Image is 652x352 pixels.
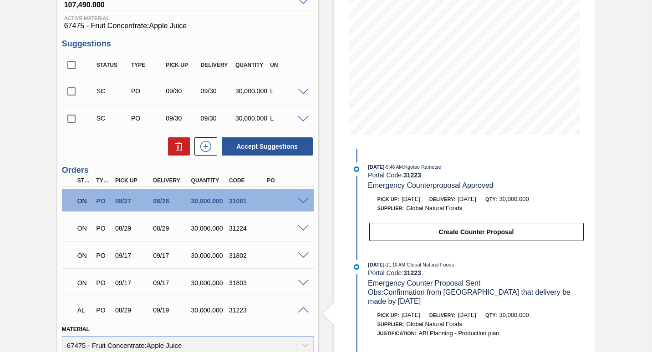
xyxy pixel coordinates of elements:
[354,166,359,172] img: atual
[113,252,154,259] div: 09/17/2025
[227,252,268,259] div: 31802
[418,330,499,337] span: ABI Planning - Production plan
[189,307,230,314] div: 30,000.000
[458,312,476,318] span: [DATE]
[190,137,217,156] div: New suggestion
[368,181,494,189] span: Emergency Counterproposal Approved
[227,307,268,314] div: 31223
[268,115,305,122] div: L
[94,197,112,205] div: Purchase order
[227,225,268,232] div: 31224
[77,307,92,314] p: AL
[385,262,406,267] span: - 11:10 AM
[265,177,306,184] div: PO
[151,307,192,314] div: 09/19/2025
[75,300,94,320] div: Awaiting Load Composition
[377,312,399,318] span: Pick up:
[385,165,403,170] span: - 9:46 AM
[94,177,112,184] div: Type
[113,177,154,184] div: Pick up
[129,87,166,95] div: Purchase order
[189,177,230,184] div: Quantity
[94,307,112,314] div: Purchase order
[113,279,154,287] div: 09/17/2025
[62,39,314,49] h3: Suggestions
[151,177,192,184] div: Delivery
[189,197,230,205] div: 30,000.000
[233,115,270,122] div: 30,000.000
[75,273,94,293] div: Negotiating Order
[77,225,92,232] p: ON
[64,22,311,30] span: 67475 - Fruit Concentrate:Apple Juice
[406,321,462,327] span: Global Natural Foods
[222,137,313,156] button: Accept Suggestions
[227,177,268,184] div: Code
[217,136,314,156] div: Accept Suggestions
[113,225,154,232] div: 08/29/2025
[368,269,584,277] div: Portal Code:
[354,264,359,270] img: atual
[406,205,462,211] span: Global Natural Foods
[151,252,192,259] div: 09/17/2025
[377,331,417,336] span: Justification:
[77,252,92,259] p: ON
[77,197,92,205] p: ON
[403,171,421,179] strong: 31223
[163,115,201,122] div: 09/30/2025
[268,62,305,68] div: UN
[405,262,454,267] span: : Global Natural Foods
[189,225,230,232] div: 30,000.000
[163,87,201,95] div: 09/30/2025
[94,279,112,287] div: Purchase order
[113,307,154,314] div: 08/29/2025
[163,62,201,68] div: Pick up
[369,223,584,241] button: Create Counter Proposal
[151,197,192,205] div: 08/28/2025
[151,279,192,287] div: 09/17/2025
[403,164,441,170] span: : Kgotso Rametse
[77,279,92,287] p: ON
[64,15,311,21] span: Active Material
[368,171,584,179] div: Portal Code:
[94,225,112,232] div: Purchase order
[94,252,112,259] div: Purchase order
[499,196,529,202] span: 30,000.000
[368,262,384,267] span: [DATE]
[199,62,236,68] div: Delivery
[75,177,94,184] div: Step
[189,252,230,259] div: 30,000.000
[377,206,404,211] span: Supplier:
[189,279,230,287] div: 30,000.000
[368,288,572,305] span: Obs: Confirmation from [GEOGRAPHIC_DATA] that delivery be made by [DATE]
[429,312,455,318] span: Delivery:
[402,312,420,318] span: [DATE]
[94,87,132,95] div: Suggestion Created
[233,87,270,95] div: 30,000.000
[377,322,404,327] span: Supplier:
[163,137,190,156] div: Delete Suggestions
[62,326,90,332] label: Material
[233,62,270,68] div: Quantity
[368,164,384,170] span: [DATE]
[62,166,314,175] h3: Orders
[199,87,236,95] div: 09/30/2025
[94,115,132,122] div: Suggestion Created
[227,197,268,205] div: 31081
[377,196,399,202] span: Pick up:
[113,197,154,205] div: 08/27/2025
[485,196,497,202] span: Qty:
[403,269,421,277] strong: 31223
[94,62,132,68] div: Status
[129,115,166,122] div: Purchase order
[458,196,476,202] span: [DATE]
[75,246,94,266] div: Negotiating Order
[368,279,480,287] span: Emergency Counter Proposal Sent
[129,62,166,68] div: Type
[429,196,455,202] span: Delivery:
[199,115,236,122] div: 09/30/2025
[227,279,268,287] div: 31803
[75,218,94,238] div: Negotiating Order
[485,312,497,318] span: Qty:
[268,87,305,95] div: L
[499,312,529,318] span: 30,000.000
